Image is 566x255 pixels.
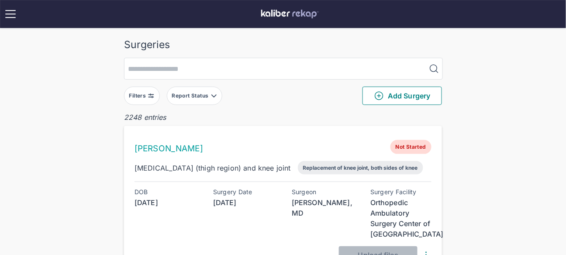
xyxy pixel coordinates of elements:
[370,197,431,239] div: Orthopedic Ambulatory Surgery Center of [GEOGRAPHIC_DATA]
[172,92,210,99] div: Report Status
[124,112,442,122] div: 2248 entries
[124,38,442,51] div: Surgeries
[213,189,274,196] div: Surgery Date
[135,189,196,196] div: DOB
[148,92,155,99] img: faders-horizontal-grey.d550dbda.svg
[135,143,203,154] a: [PERSON_NAME]
[292,197,353,218] div: [PERSON_NAME], MD
[292,189,353,196] div: Surgeon
[303,164,418,171] div: Replacement of knee joint, both sides of knee
[167,87,222,105] button: Report Status
[261,10,319,18] img: kaliber labs logo
[135,197,196,208] div: [DATE]
[370,189,431,196] div: Surgery Facility
[374,91,384,101] img: PlusCircleGreen.5fd88d77.svg
[129,92,148,99] div: Filters
[135,163,291,173] div: [MEDICAL_DATA] (thigh region) and knee joint
[362,87,442,105] button: Add Surgery
[390,140,431,154] span: Not Started
[213,197,274,208] div: [DATE]
[3,7,17,21] img: open menu icon
[374,91,430,101] span: Add Surgery
[211,92,217,99] img: filter-caret-down-grey.b3560631.svg
[124,87,160,105] button: Filters
[429,63,439,74] img: MagnifyingGlass.1dc66aab.svg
